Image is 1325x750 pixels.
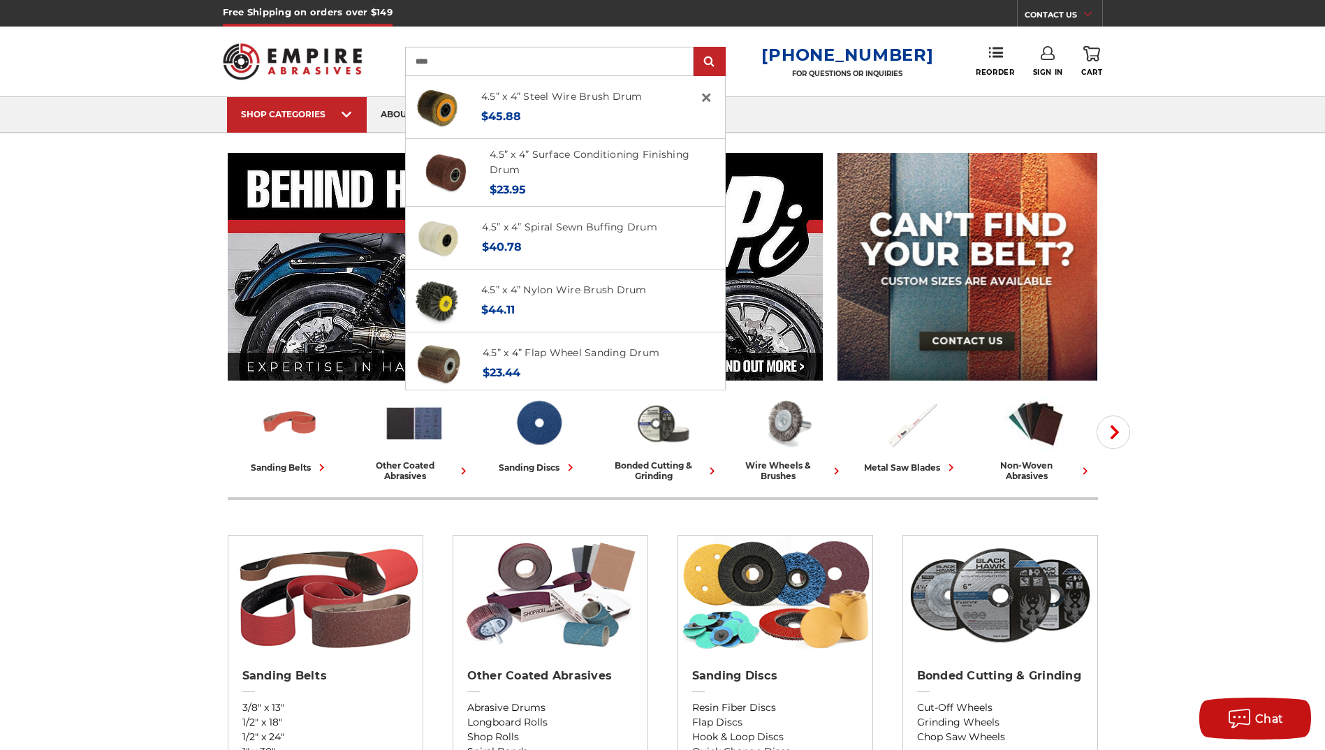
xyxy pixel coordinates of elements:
a: other coated abrasives [358,393,471,481]
a: Abrasive Drums [467,700,634,715]
img: Banner for an interview featuring Horsepower Inc who makes Harley performance upgrades featured o... [228,153,823,381]
a: Longboard Rolls [467,715,634,730]
img: 4.5 inch x 4 inch Abrasive steel wire brush [413,84,461,131]
a: bonded cutting & grinding [606,393,719,481]
img: 4.5 inch x 4 inch flap wheel sanding drum [415,340,462,388]
span: $40.78 [482,240,522,253]
span: $45.88 [481,110,521,123]
a: [PHONE_NUMBER] [761,45,933,65]
img: Bonded Cutting & Grinding [903,536,1097,654]
a: 1/2" x 18" [242,715,409,730]
a: 4.5” x 4” Spiral Sewn Buffing Drum [482,221,657,233]
img: promo banner for custom belts. [837,153,1097,381]
a: 4.5” x 4” Surface Conditioning Finishing Drum [490,148,689,177]
span: Sign In [1033,68,1063,77]
h2: Sanding Belts [242,669,409,683]
button: Next [1097,416,1130,449]
a: Cart [1081,46,1102,77]
span: $23.95 [490,183,526,196]
div: sanding belts [251,460,329,475]
img: Bonded Cutting & Grinding [632,393,694,453]
img: 4.5 Inch Surface Conditioning Finishing Drum [422,149,469,196]
img: Wire Wheels & Brushes [756,393,818,453]
img: Sanding Belts [228,536,423,654]
span: Reorder [976,68,1014,77]
button: Chat [1199,698,1311,740]
img: Empire Abrasives [223,34,363,89]
span: Chat [1255,712,1284,726]
img: Sanding Discs [678,536,872,654]
h2: Bonded Cutting & Grinding [917,669,1083,683]
a: wire wheels & brushes [731,393,844,481]
input: Submit [696,48,724,76]
a: CONTACT US [1025,7,1102,27]
a: sanding belts [233,393,346,475]
a: non-woven abrasives [979,393,1092,481]
a: 4.5” x 4” Steel Wire Brush Drum [481,90,643,103]
img: Other Coated Abrasives [453,536,647,654]
div: sanding discs [499,460,578,475]
h2: Sanding Discs [692,669,858,683]
img: 4.5 inch x 4 inch Abrasive nylon brush [413,277,461,325]
div: SHOP CATEGORIES [241,109,353,119]
div: bonded cutting & grinding [606,460,719,481]
span: $23.44 [483,366,520,379]
a: Hook & Loop Discs [692,730,858,744]
span: $44.11 [481,303,515,316]
a: Shop Rolls [467,730,634,744]
img: Metal Saw Blades [881,393,942,453]
a: Flap Discs [692,715,858,730]
img: Sanding Belts [259,393,321,453]
a: about us [367,97,439,133]
span: × [700,84,712,111]
span: Cart [1081,68,1102,77]
a: Cut-Off Wheels [917,700,1083,715]
a: Chop Saw Wheels [917,730,1083,744]
a: 4.5” x 4” Nylon Wire Brush Drum [481,284,647,296]
a: 1/2" x 24" [242,730,409,744]
a: Resin Fiber Discs [692,700,858,715]
img: 4.5 Inch Muslin Spiral Sewn Buffing Drum [414,214,462,262]
a: 4.5” x 4” Flap Wheel Sanding Drum [483,346,659,359]
a: Reorder [976,46,1014,76]
div: non-woven abrasives [979,460,1092,481]
div: metal saw blades [864,460,958,475]
a: Close [695,87,717,109]
a: 3/8" x 13" [242,700,409,715]
a: sanding discs [482,393,595,475]
p: FOR QUESTIONS OR INQUIRIES [761,69,933,78]
div: wire wheels & brushes [731,460,844,481]
a: Grinding Wheels [917,715,1083,730]
img: Other Coated Abrasives [383,393,445,453]
a: metal saw blades [855,393,968,475]
h2: Other Coated Abrasives [467,669,634,683]
img: Non-woven Abrasives [1005,393,1067,453]
img: Sanding Discs [508,393,569,453]
div: other coated abrasives [358,460,471,481]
